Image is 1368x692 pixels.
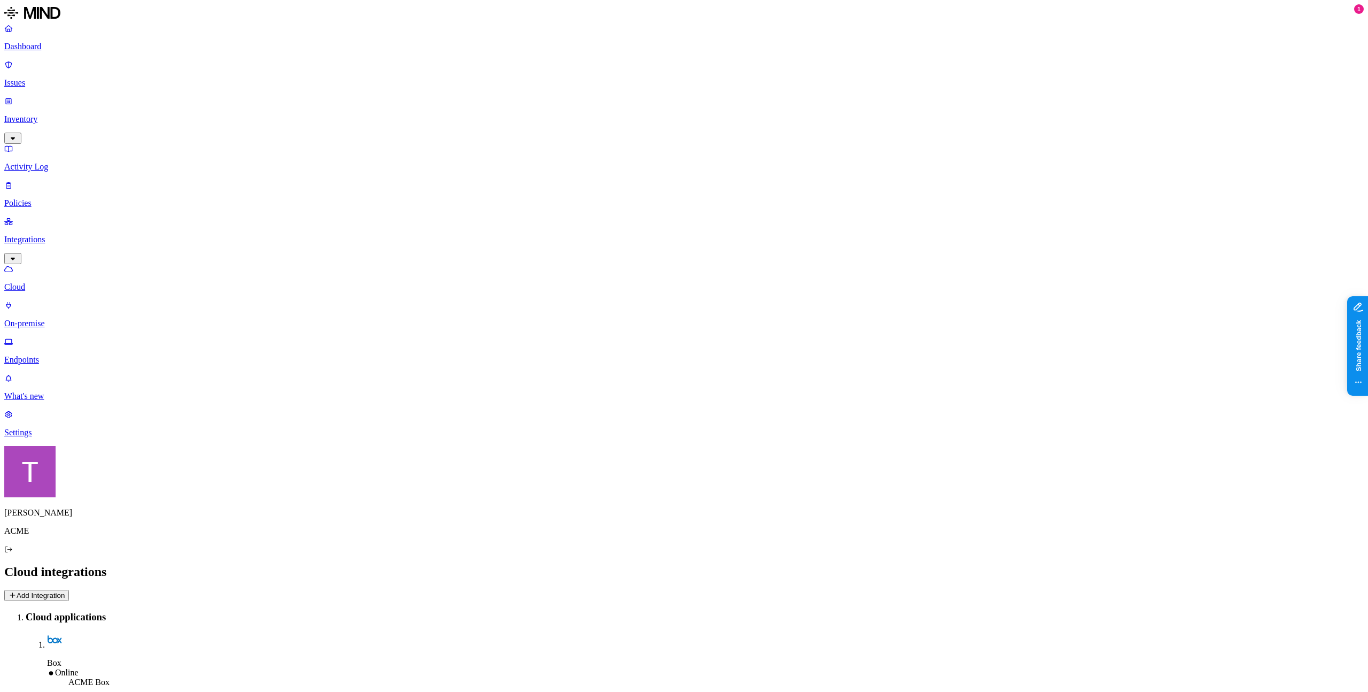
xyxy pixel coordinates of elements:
[47,633,62,648] img: box.svg
[4,114,1364,124] p: Inventory
[4,60,1364,88] a: Issues
[4,410,1364,437] a: Settings
[4,301,1364,328] a: On-premise
[4,144,1364,172] a: Activity Log
[26,611,1364,623] h3: Cloud applications
[4,42,1364,51] p: Dashboard
[4,446,56,497] img: Tzvi Shir-Vaknin
[4,162,1364,172] p: Activity Log
[4,373,1364,401] a: What's new
[4,4,1364,24] a: MIND
[4,217,1364,263] a: Integrations
[55,668,79,677] span: Online
[4,319,1364,328] p: On-premise
[4,96,1364,142] a: Inventory
[4,590,69,601] button: Add Integration
[4,198,1364,208] p: Policies
[4,428,1364,437] p: Settings
[4,355,1364,365] p: Endpoints
[47,658,61,667] span: Box
[4,282,1364,292] p: Cloud
[68,678,110,687] span: ACME Box
[4,264,1364,292] a: Cloud
[1354,4,1364,14] div: 1
[4,337,1364,365] a: Endpoints
[4,78,1364,88] p: Issues
[4,391,1364,401] p: What's new
[4,24,1364,51] a: Dashboard
[4,180,1364,208] a: Policies
[4,235,1364,244] p: Integrations
[4,526,1364,536] p: ACME
[4,4,60,21] img: MIND
[4,565,1364,579] h2: Cloud integrations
